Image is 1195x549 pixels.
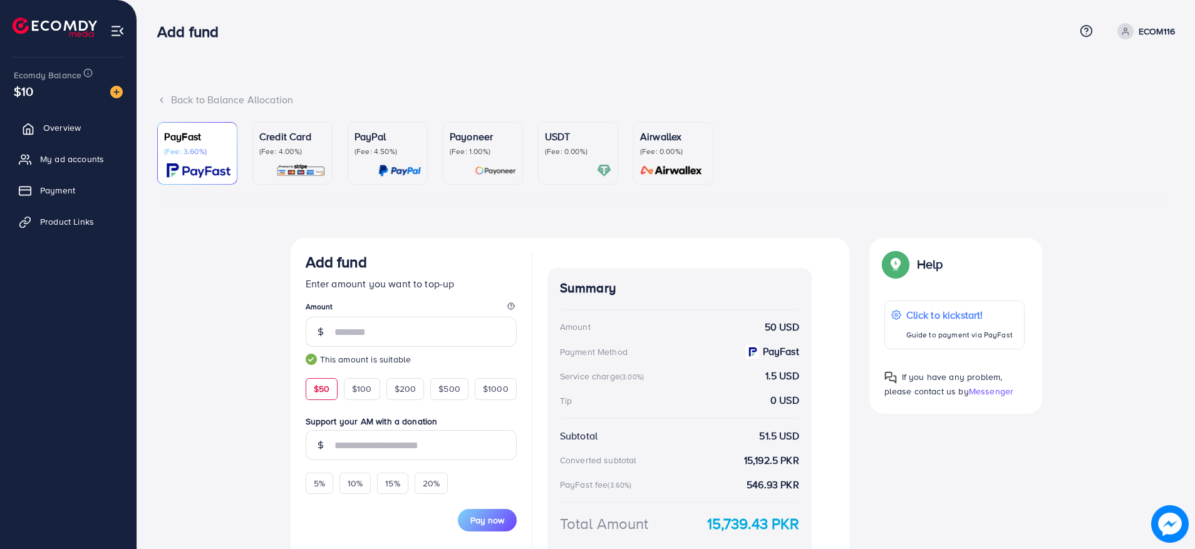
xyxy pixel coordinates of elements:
span: 20% [423,477,440,490]
p: Credit Card [259,129,326,144]
p: (Fee: 1.00%) [450,146,516,156]
legend: Amount [306,301,517,317]
p: ECOM116 [1139,24,1175,39]
img: menu [110,24,125,38]
strong: 51.5 USD [759,429,799,443]
span: Pay now [470,514,504,526]
h3: Add fund [306,253,367,271]
img: guide [306,354,317,365]
p: Click to kickstart! [906,307,1013,322]
div: Back to Balance Allocation [157,93,1175,107]
span: $500 [438,382,460,395]
div: Service charge [560,370,648,382]
span: Ecomdy Balance [14,69,81,81]
span: 10% [348,477,363,490]
p: Help [917,257,943,272]
p: Airwallex [640,129,706,144]
span: $200 [395,382,416,395]
span: $10 [14,82,33,100]
img: Popup guide [884,253,907,275]
div: Converted subtotal [560,454,637,466]
p: PayFast [164,129,230,144]
strong: 15,739.43 PKR [707,513,799,535]
strong: 15,192.5 PKR [744,453,799,468]
a: ECOM116 [1112,23,1175,39]
a: Product Links [9,209,127,234]
span: If you have any problem, please contact us by [884,371,1003,398]
h4: Summary [560,280,799,296]
strong: 0 USD [770,393,799,408]
img: card [636,163,706,178]
p: (Fee: 4.50%) [354,146,421,156]
span: Product Links [40,215,94,228]
small: This amount is suitable [306,353,517,366]
img: logo [13,18,97,37]
button: Pay now [458,509,517,531]
a: Payment [9,178,127,203]
span: Payment [40,184,75,197]
p: Payoneer [450,129,516,144]
div: Payment Method [560,346,628,358]
div: PayFast fee [560,478,636,491]
strong: PayFast [763,344,799,359]
img: image [110,86,123,98]
a: My ad accounts [9,146,127,172]
p: (Fee: 3.60%) [164,146,230,156]
span: $1000 [483,382,509,395]
strong: 546.93 PKR [747,478,799,492]
p: PayPal [354,129,421,144]
a: Overview [9,115,127,140]
img: image [1151,505,1189,543]
p: USDT [545,129,611,144]
span: 5% [314,477,325,490]
span: 15% [385,477,400,490]
img: card [378,163,421,178]
h3: Add fund [157,23,229,41]
span: Messenger [969,385,1013,398]
p: Guide to payment via PayFast [906,327,1013,342]
strong: 1.5 USD [765,369,799,383]
p: Enter amount you want to top-up [306,276,517,291]
p: (Fee: 4.00%) [259,146,326,156]
small: (3.60%) [608,480,631,490]
span: $50 [314,382,329,395]
img: card [597,163,611,178]
img: card [167,163,230,178]
div: Tip [560,394,572,407]
p: (Fee: 0.00%) [640,146,706,156]
img: Popup guide [884,371,897,384]
span: My ad accounts [40,153,104,165]
div: Total Amount [560,513,649,535]
label: Support your AM with a donation [306,415,517,428]
div: Amount [560,321,591,333]
strong: 50 USD [765,320,799,334]
img: payment [745,345,759,359]
p: (Fee: 0.00%) [545,146,611,156]
img: card [475,163,516,178]
div: Subtotal [560,429,597,443]
span: $100 [352,382,372,395]
img: card [276,163,326,178]
span: Overview [43,121,81,134]
small: (3.00%) [620,372,644,382]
